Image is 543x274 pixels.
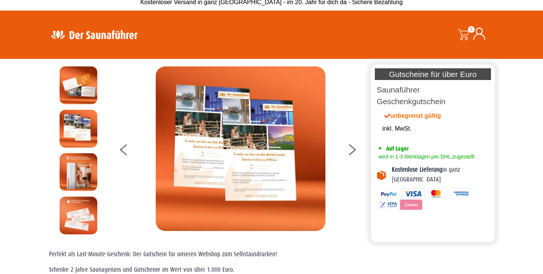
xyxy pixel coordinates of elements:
[382,124,411,133] p: inkl. MwSt.
[60,110,97,148] img: saunafuehrer-geschenkgutschein-per-mail
[386,145,409,152] span: Auf Lager
[60,197,97,234] img: Rabatt
[384,111,455,120] div: unbegrenzt gültig
[375,68,491,80] p: Gutscheine für über Euro
[392,165,489,185] p: in ganz [GEOGRAPHIC_DATA]
[377,85,446,106] a: Saunaführer Geschenkgutschein
[392,166,442,173] b: Kostenlose Lieferung
[60,66,97,104] img: saunafuehrer-geschenkgutschein-per-post
[468,26,475,33] span: 0
[156,66,325,231] img: saunafuehrer-geschenkgutschein-per-mail
[49,249,494,259] p: Perfekt als Last-Minute-Geschenk: Der Gutschein für unseren Webshop zum Selbstausdrucken!
[377,154,474,160] span: wird in 1-3 Werktagen per DHL zugestellt
[60,153,97,191] img: Cover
